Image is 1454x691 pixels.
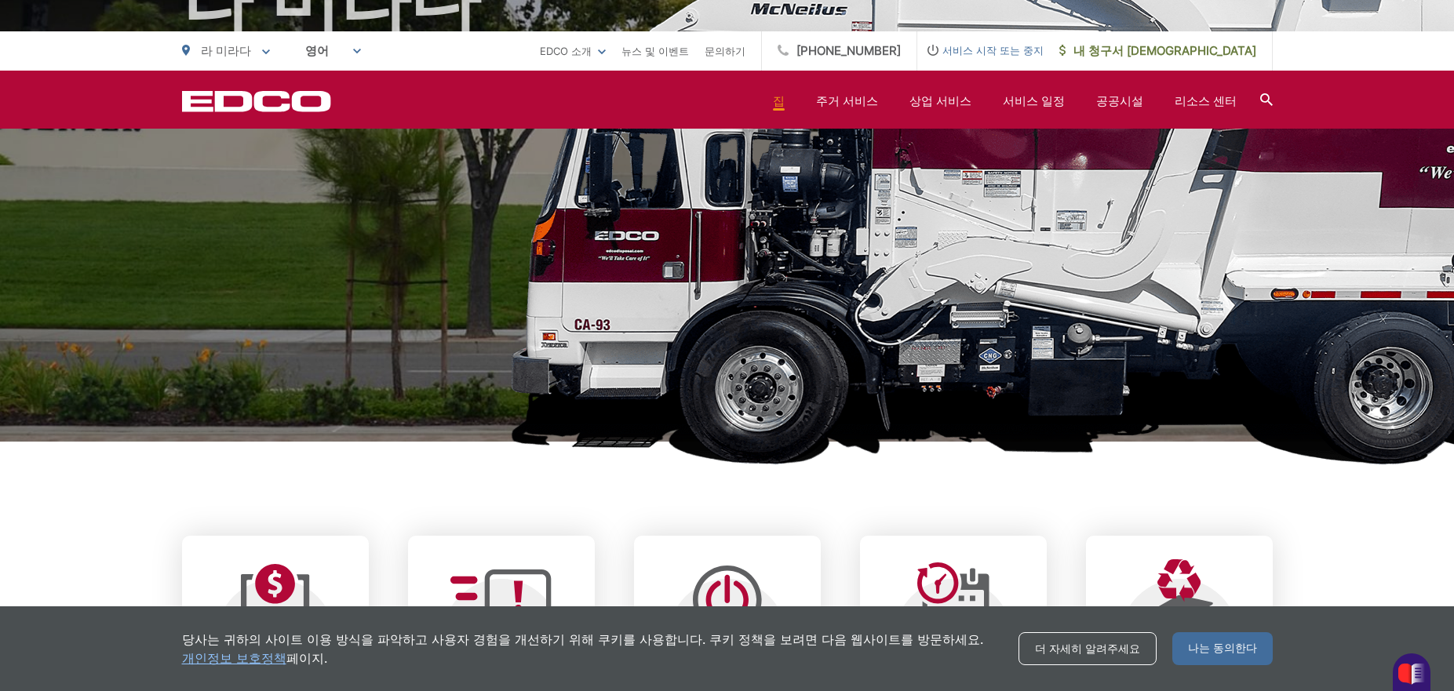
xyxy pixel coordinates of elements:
a: 서비스 일정 [1003,92,1065,111]
a: EDCO 소개 [540,42,606,60]
font: EDCO 소개 [540,45,592,57]
font: 내 청구서 [DEMOGRAPHIC_DATA] [1073,43,1256,58]
a: 상업 서비스 [909,92,971,111]
a: 내 청구서 [DEMOGRAPHIC_DATA] [1044,31,1273,71]
a: 주거 서비스 [816,92,878,111]
span: 영어 [293,37,373,65]
font: 영어 [305,43,329,58]
a: 문의하기 [705,42,745,60]
font: 집 [773,93,785,108]
font: 라 미라다 [201,43,251,58]
font: 상업 서비스 [909,93,971,108]
a: EDCD 로고. 홈페이지로 돌아가기 [182,90,331,112]
font: 당사는 귀하의 사이트 이용 방식을 파악하고 사용자 경험을 개선하기 위해 쿠키를 사용합니다. 쿠키 정책을 보려면 다음 웹사이트를 방문하세요. [182,631,983,647]
font: 리소스 센터 [1175,93,1237,108]
a: 더 자세히 알려주세요 [1019,632,1157,665]
a: 개인정보 보호정책 [182,649,286,667]
font: 문의하기 [705,45,745,57]
font: 개인정보 보호정책 [182,650,286,666]
font: 주거 서비스 [816,93,878,108]
font: 뉴스 및 이벤트 [621,45,689,57]
font: 공공시설 [1096,93,1143,108]
a: 공공시설 [1096,92,1143,111]
a: 뉴스 및 이벤트 [621,42,689,60]
a: 리소스 센터 [1175,92,1237,111]
a: [PHONE_NUMBER] [762,31,917,71]
a: 집 [773,92,785,111]
font: 페이지. [286,650,327,666]
font: 서비스 일정 [1003,93,1065,108]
